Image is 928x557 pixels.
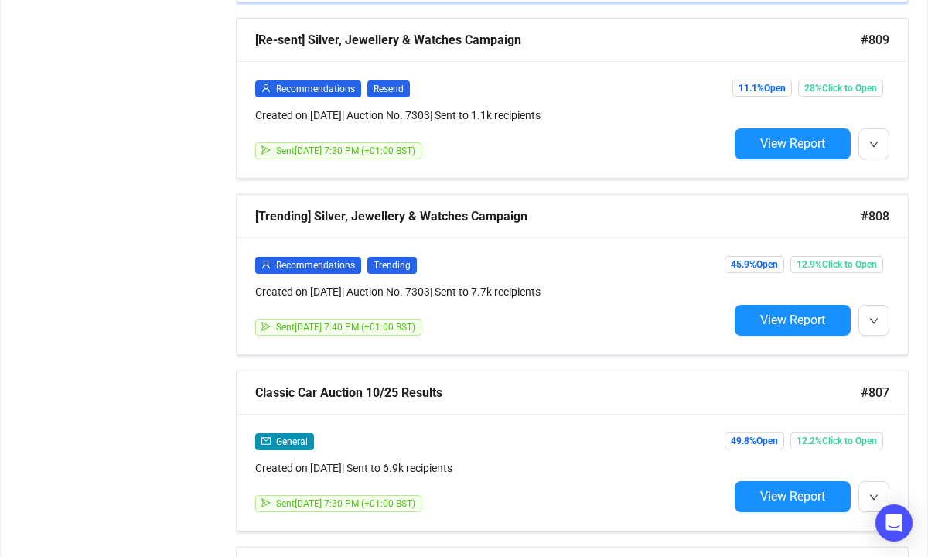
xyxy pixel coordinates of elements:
[790,432,883,449] span: 12.2% Click to Open
[236,194,909,355] a: [Trending] Silver, Jewellery & Watches Campaign#808userRecommendationsTrendingCreated on [DATE]| ...
[276,498,415,509] span: Sent [DATE] 7:30 PM (+01:00 BST)
[861,207,889,226] span: #808
[276,322,415,333] span: Sent [DATE] 7:40 PM (+01:00 BST)
[236,18,909,179] a: [Re-sent] Silver, Jewellery & Watches Campaign#809userRecommendationsResendCreated on [DATE]| Auc...
[236,371,909,531] a: Classic Car Auction 10/25 Results#807mailGeneralCreated on [DATE]| Sent to 6.9k recipientssendSen...
[367,257,417,274] span: Trending
[261,260,271,269] span: user
[367,80,410,97] span: Resend
[261,145,271,155] span: send
[875,504,913,542] div: Open Intercom Messenger
[735,305,851,336] button: View Report
[261,436,271,446] span: mail
[735,481,851,512] button: View Report
[255,460,728,477] div: Created on [DATE] | Sent to 6.9k recipients
[760,489,825,504] span: View Report
[798,80,883,97] span: 28% Click to Open
[276,260,355,271] span: Recommendations
[735,128,851,159] button: View Report
[276,84,355,94] span: Recommendations
[732,80,792,97] span: 11.1% Open
[869,140,879,149] span: down
[725,432,784,449] span: 49.8% Open
[725,256,784,273] span: 45.9% Open
[276,145,415,156] span: Sent [DATE] 7:30 PM (+01:00 BST)
[261,498,271,507] span: send
[276,436,308,447] span: General
[869,316,879,326] span: down
[261,84,271,93] span: user
[861,30,889,50] span: #809
[255,30,861,50] div: [Re-sent] Silver, Jewellery & Watches Campaign
[255,283,728,300] div: Created on [DATE] | Auction No. 7303 | Sent to 7.7k recipients
[255,383,861,402] div: Classic Car Auction 10/25 Results
[261,322,271,331] span: send
[790,256,883,273] span: 12.9% Click to Open
[255,107,728,124] div: Created on [DATE] | Auction No. 7303 | Sent to 1.1k recipients
[760,136,825,151] span: View Report
[760,313,825,327] span: View Report
[255,207,861,226] div: [Trending] Silver, Jewellery & Watches Campaign
[861,383,889,402] span: #807
[869,493,879,502] span: down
